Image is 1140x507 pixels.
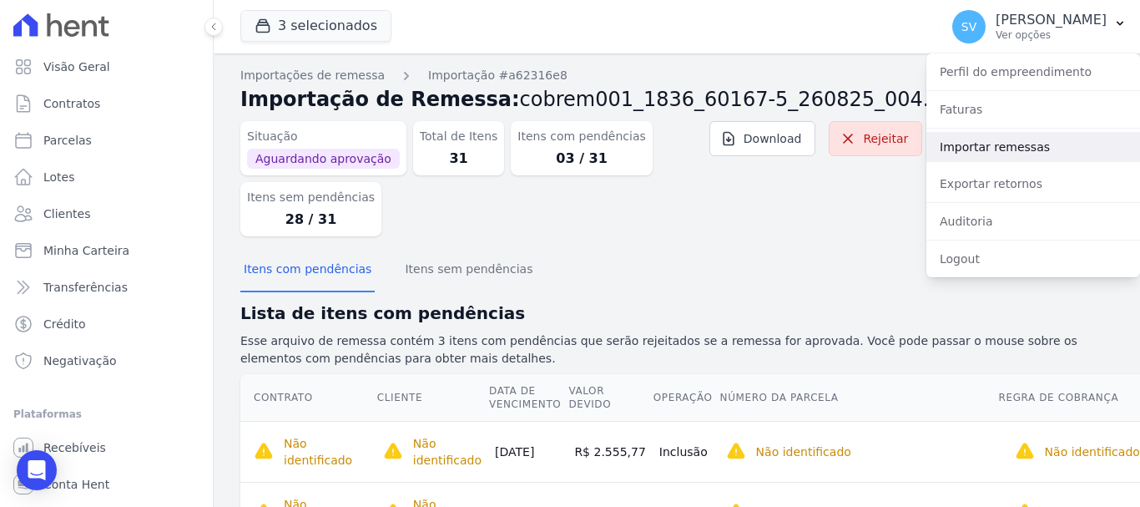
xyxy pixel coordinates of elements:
[43,58,110,75] span: Visão Geral
[240,374,376,422] th: Contrato
[43,132,92,149] span: Parcelas
[939,3,1140,50] button: SV [PERSON_NAME] Ver opções
[926,94,1140,124] a: Faturas
[961,21,976,33] span: SV
[43,352,117,369] span: Negativação
[7,307,206,341] a: Crédito
[13,404,199,424] div: Plataformas
[43,242,129,259] span: Minha Carteira
[653,374,719,422] th: Operação
[247,149,400,169] span: Aguardando aprovação
[428,67,567,84] a: Importação #a62316e8
[756,444,851,460] p: Não identificado
[240,249,375,292] button: Itens com pendências
[709,121,816,156] a: Download
[240,10,391,42] button: 3 selecionados
[488,421,567,482] td: [DATE]
[7,431,206,464] a: Recebíveis
[240,84,1113,114] h2: Importação de Remessa:
[401,249,536,292] button: Itens sem pendências
[376,374,488,422] th: Cliente
[43,95,100,112] span: Contratos
[240,301,1113,326] h2: Lista de itens com pendências
[829,121,922,156] a: Rejeitar
[43,476,109,493] span: Conta Hent
[7,468,206,501] a: Conta Hent
[420,149,498,169] dd: 31
[284,435,370,469] p: Não identificado
[7,197,206,231] a: Clientes
[43,279,128,296] span: Transferências
[7,271,206,304] a: Transferências
[567,421,652,482] td: R$ 2.555,77
[488,374,567,422] th: Data de Vencimento
[247,128,400,145] dt: Situação
[7,50,206,84] a: Visão Geral
[926,244,1140,274] a: Logout
[996,28,1107,42] p: Ver opções
[926,206,1140,236] a: Auditoria
[17,450,57,490] div: Open Intercom Messenger
[240,67,385,84] a: Importações de remessa
[567,374,652,422] th: Valor devido
[926,169,1140,199] a: Exportar retornos
[653,421,719,482] td: Inclusão
[240,67,1113,84] nav: Breadcrumb
[7,87,206,120] a: Contratos
[926,132,1140,162] a: Importar remessas
[240,332,1113,368] p: Esse arquivo de remessa contém 3 itens com pendências que serão rejeitados se a remessa for aprov...
[1045,444,1140,460] p: Não identificado
[719,374,998,422] th: Número da Parcela
[520,88,967,111] span: cobrem001_1836_60167-5_260825_004.TXT
[7,124,206,157] a: Parcelas
[7,160,206,194] a: Lotes
[43,169,75,185] span: Lotes
[926,57,1140,87] a: Perfil do empreendimento
[247,210,375,230] dd: 28 / 31
[413,435,482,469] p: Não identificado
[996,12,1107,28] p: [PERSON_NAME]
[420,128,498,145] dt: Total de Itens
[7,344,206,378] a: Negativação
[43,205,90,222] span: Clientes
[7,234,206,267] a: Minha Carteira
[43,439,106,456] span: Recebíveis
[517,149,645,169] dd: 03 / 31
[247,189,375,206] dt: Itens sem pendências
[43,316,86,332] span: Crédito
[517,128,645,145] dt: Itens com pendências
